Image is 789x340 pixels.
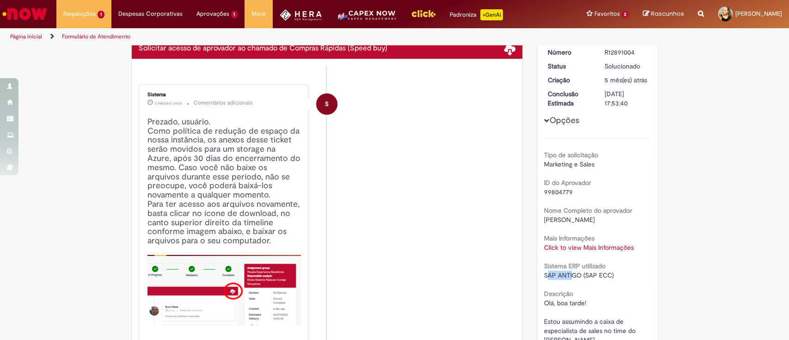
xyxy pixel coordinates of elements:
span: 1 [231,11,238,19]
span: Despesas Corporativas [118,9,183,19]
span: 2 [621,11,629,19]
span: [PERSON_NAME] [544,216,595,224]
a: Rascunhos [643,10,684,19]
dt: Status [541,62,598,71]
span: More [251,9,266,19]
span: Baixar anexos [504,43,515,55]
div: R12891004 [605,48,648,57]
span: Aprovações [196,9,229,19]
img: HeraLogo.png [280,9,322,21]
div: System [316,93,337,115]
span: Requisições [63,9,96,19]
div: Padroniza [450,9,503,20]
div: Solucionado [605,62,648,71]
span: Rascunhos [651,9,684,18]
dt: Número [541,48,598,57]
div: Sistema [147,92,301,98]
span: 5 mês(es) atrás [605,76,647,84]
img: click_logo_yellow_360x200.png [411,6,436,20]
small: Comentários adicionais [194,99,253,107]
b: Mais Informações [544,234,594,242]
span: [PERSON_NAME] [735,10,782,18]
a: Click to view Mais Informações [544,243,634,252]
span: SAP ANTIGO (SAP ECC) [544,271,614,279]
h2: Solicitar acesso de aprovador ao chamado de Compras Rápidas (Speed buy) Histórico de tíquete [139,44,387,53]
p: +GenAi [480,9,503,20]
img: CapexLogo5.png [336,9,397,28]
b: Sistema ERP utilizado [544,262,606,270]
dt: Criação [541,75,598,85]
a: Formulário de Atendimento [62,33,130,40]
b: ID do Aprovador [544,179,591,187]
dt: Conclusão Estimada [541,89,598,108]
time: 24/05/2025 01:41:49 [154,100,182,106]
img: x_mdbda_azure_blob.picture2.png [147,255,301,325]
b: Nome Completo do aprovador [544,206,632,215]
span: 99804779 [544,188,573,196]
b: Descrição [544,290,573,298]
span: 3 mês(es) atrás [154,100,182,106]
div: 04/04/2025 15:25:51 [605,75,648,85]
span: 1 [98,11,104,19]
time: 04/04/2025 15:25:51 [605,76,647,84]
img: ServiceNow [1,5,49,23]
ul: Trilhas de página [7,28,519,45]
b: Tipo de solicitação [544,151,598,159]
div: [DATE] 17:53:40 [605,89,648,108]
span: Marketing e Sales [544,160,594,168]
a: Página inicial [10,33,42,40]
span: Favoritos [594,9,619,19]
span: S [325,93,329,115]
